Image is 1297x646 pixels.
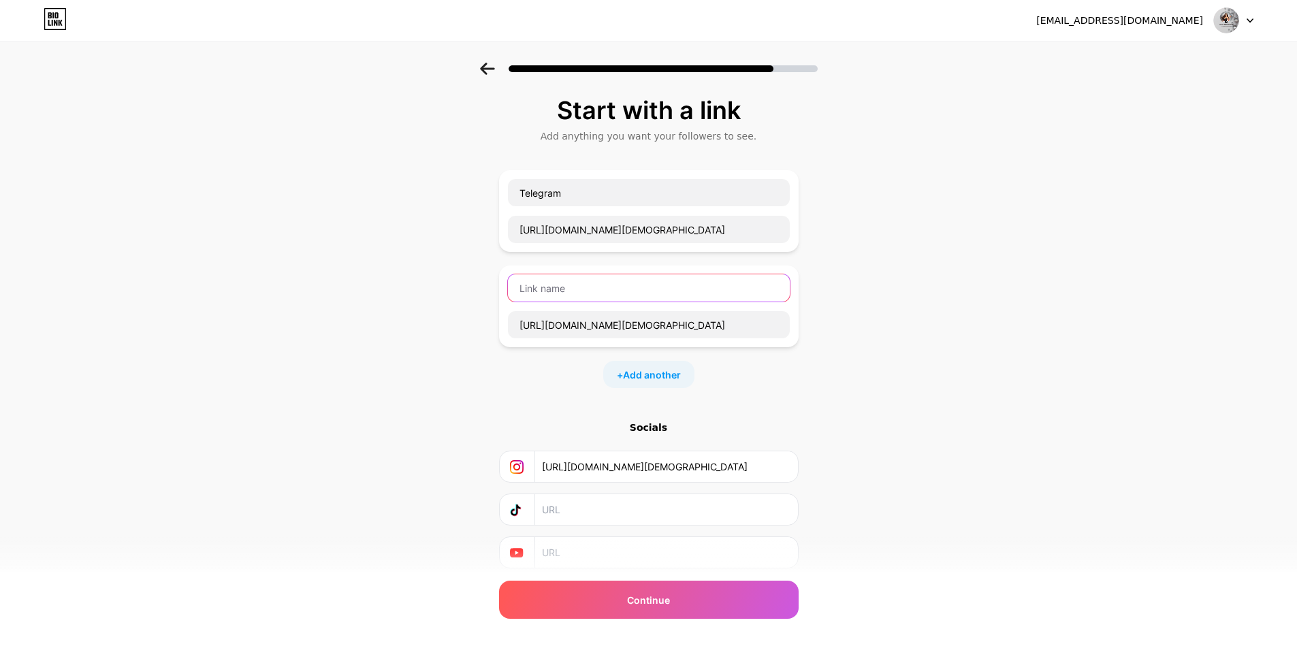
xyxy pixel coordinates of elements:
[542,537,789,568] input: URL
[1213,7,1239,33] img: hvoshevs
[603,361,694,388] div: +
[623,368,681,382] span: Add another
[542,451,789,482] input: URL
[508,274,790,302] input: Link name
[1036,14,1203,28] div: [EMAIL_ADDRESS][DOMAIN_NAME]
[542,494,789,525] input: URL
[499,421,799,434] div: Socials
[508,216,790,243] input: URL
[506,97,792,124] div: Start with a link
[508,179,790,206] input: Link name
[508,311,790,338] input: URL
[506,129,792,143] div: Add anything you want your followers to see.
[627,593,670,607] span: Continue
